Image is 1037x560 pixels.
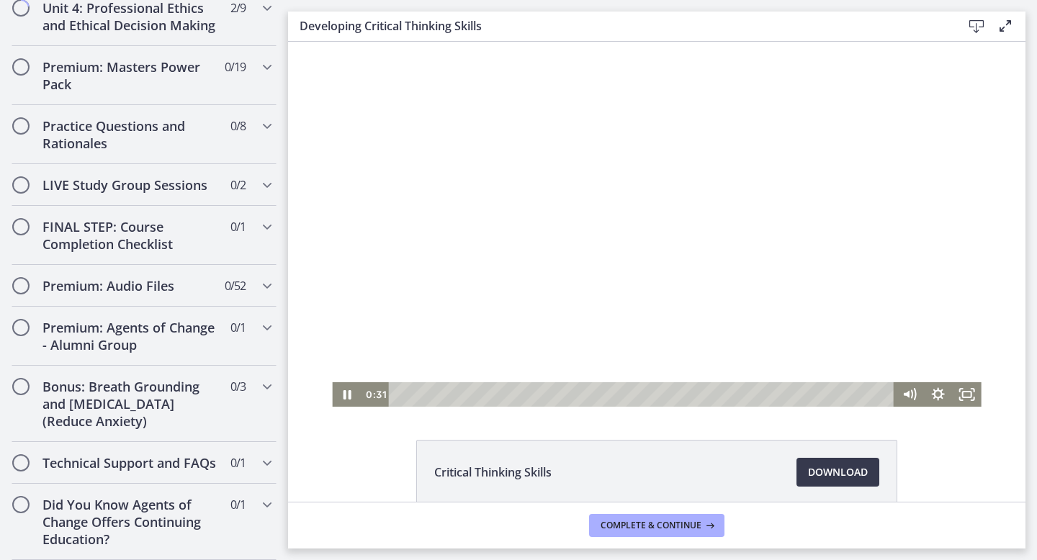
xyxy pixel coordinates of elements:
span: 0 / 8 [230,117,246,135]
a: Download [796,458,879,487]
h2: Did You Know Agents of Change Offers Continuing Education? [42,496,218,548]
h2: FINAL STEP: Course Completion Checklist [42,218,218,253]
span: 0 / 1 [230,454,246,471]
span: 0 / 1 [230,496,246,513]
button: Fullscreen [665,340,693,365]
button: Show settings menu [636,340,665,365]
button: Complete & continue [589,514,724,537]
span: 0 / 1 [230,218,246,235]
span: Critical Thinking Skills [434,464,552,481]
h2: Practice Questions and Rationales [42,117,218,152]
h2: Bonus: Breath Grounding and [MEDICAL_DATA] (Reduce Anxiety) [42,378,218,430]
h2: Premium: Audio Files [42,277,218,294]
h3: Developing Critical Thinking Skills [300,17,939,35]
span: 0 / 1 [230,319,246,336]
span: 0 / 2 [230,176,246,194]
h2: Technical Support and FAQs [42,454,218,471]
span: 0 / 52 [225,277,246,294]
span: 0 / 3 [230,378,246,395]
button: Mute [607,340,636,365]
h2: Premium: Masters Power Pack [42,58,218,93]
span: Complete & continue [601,520,701,531]
h2: Premium: Agents of Change - Alumni Group [42,319,218,353]
iframe: Video Lesson [288,42,1025,407]
h2: LIVE Study Group Sessions [42,176,218,194]
span: Download [808,464,868,481]
span: 0 / 19 [225,58,246,76]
